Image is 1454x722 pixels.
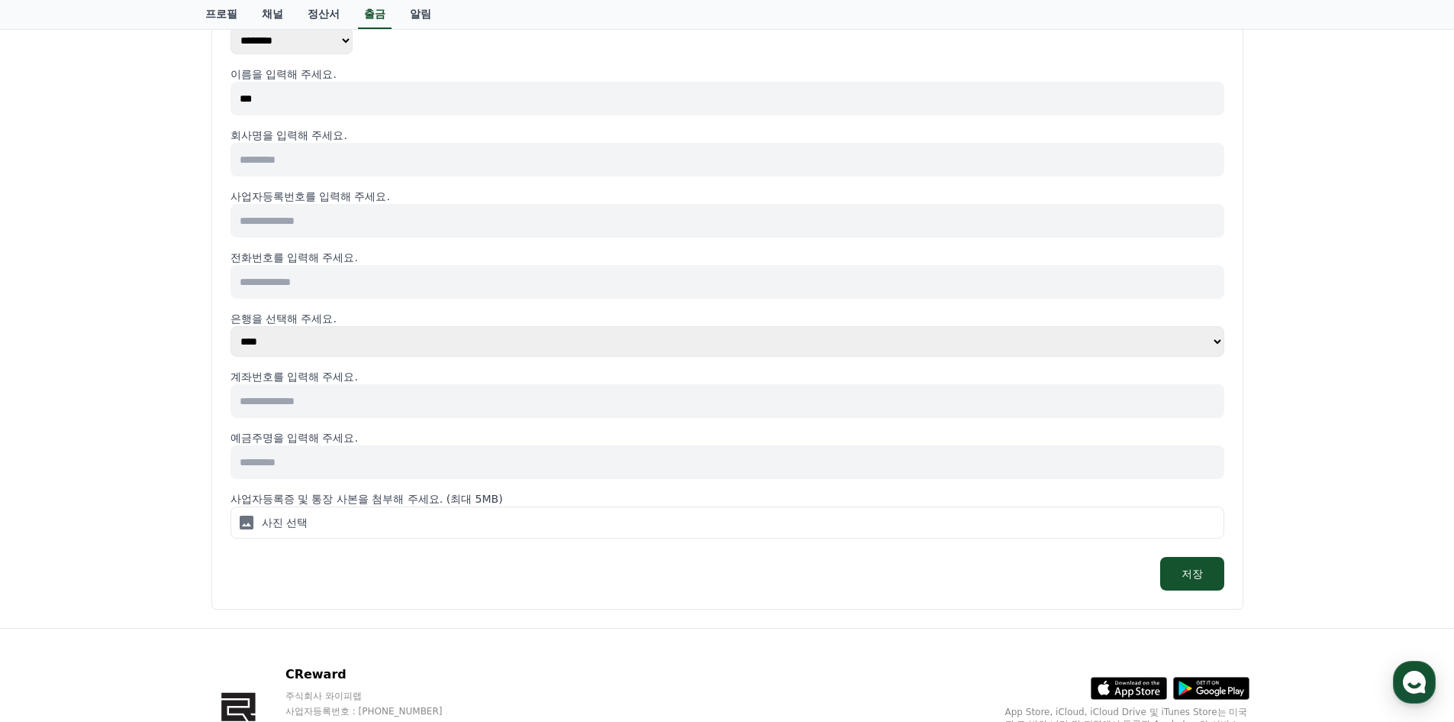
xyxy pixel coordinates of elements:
p: 은행을 선택해 주세요. [231,311,1224,326]
p: 사업자등록번호 : [PHONE_NUMBER] [285,705,472,717]
p: 주식회사 와이피랩 [285,690,472,702]
a: 홈 [5,484,101,523]
p: 사진 선택 [262,515,308,530]
a: 설정 [197,484,293,523]
p: CReward [285,665,472,684]
button: 저장 [1160,557,1224,591]
p: 계좌번호를 입력해 주세요. [231,369,1224,384]
p: 이름을 입력해 주세요. [231,66,1224,82]
p: 예금주명을 입력해 주세요. [231,430,1224,445]
span: 대화 [140,508,158,520]
p: 사업자등록증 및 통장 사본을 첨부해 주세요. (최대 5MB) [231,491,1224,507]
p: 회사명을 입력해 주세요. [231,128,1224,143]
span: 설정 [236,507,254,520]
span: 홈 [48,507,57,520]
a: 대화 [101,484,197,523]
p: 전화번호를 입력해 주세요. [231,250,1224,265]
p: 사업자등록번호를 입력해 주세요. [231,189,1224,204]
